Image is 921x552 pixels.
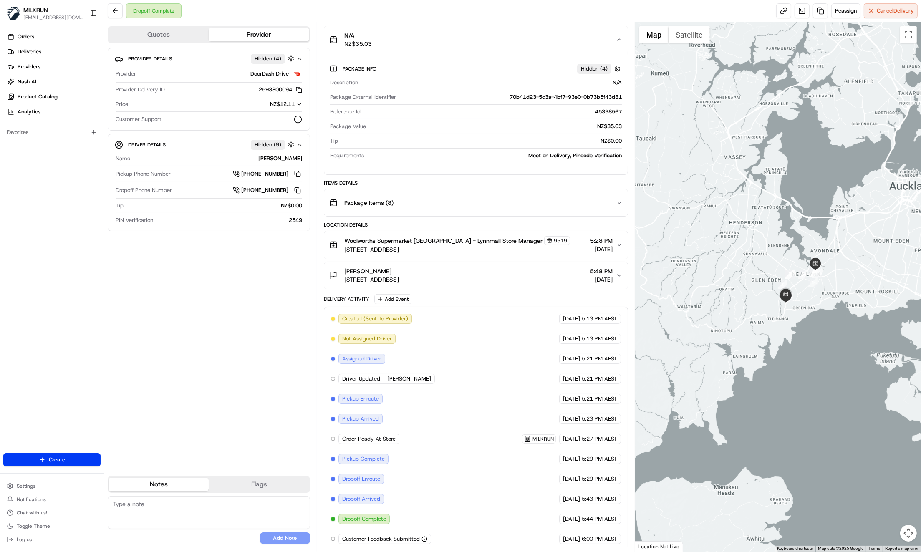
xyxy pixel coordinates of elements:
[241,170,288,178] span: [PHONE_NUMBER]
[582,395,617,403] span: 5:21 PM AEST
[582,435,617,443] span: 5:27 PM AEST
[116,187,172,194] span: Dropoff Phone Number
[639,26,669,43] button: Show street map
[115,52,303,66] button: Provider DetailsHidden (4)
[255,55,281,63] span: Hidden ( 4 )
[344,245,570,254] span: [STREET_ADDRESS]
[582,455,617,463] span: 5:29 PM AEST
[563,415,580,423] span: [DATE]
[330,137,338,145] span: Tip
[3,507,101,519] button: Chat with us!
[582,315,617,323] span: 5:13 PM AEST
[900,525,917,542] button: Map camera controls
[116,116,161,123] span: Customer Support
[582,355,617,363] span: 5:21 PM AEST
[233,169,302,179] a: [PHONE_NUMBER]
[563,335,580,343] span: [DATE]
[342,515,386,523] span: Dropoff Complete
[17,121,64,129] span: Knowledge Base
[563,495,580,503] span: [DATE]
[28,88,106,95] div: We're available if you need us!
[868,546,880,551] a: Terms
[563,535,580,543] span: [DATE]
[67,118,137,133] a: 💻API Documentation
[590,245,613,253] span: [DATE]
[109,478,209,491] button: Notes
[582,375,617,383] span: 5:21 PM AEST
[582,415,617,423] span: 5:23 PM AEST
[342,455,385,463] span: Pickup Complete
[3,494,101,505] button: Notifications
[7,7,20,20] img: MILKRUN
[344,40,372,48] span: NZ$35.03
[590,275,613,284] span: [DATE]
[128,141,166,148] span: Driver Details
[23,14,83,21] button: [EMAIL_ADDRESS][DOMAIN_NAME]
[342,395,379,403] span: Pickup Enroute
[209,28,309,41] button: Provider
[813,269,822,278] div: 2
[128,55,172,62] span: Provider Details
[251,139,296,150] button: Hidden (9)
[292,69,302,79] img: doordash_logo_v2.png
[324,222,628,228] div: Location Details
[563,375,580,383] span: [DATE]
[3,90,104,103] a: Product Catalog
[582,515,617,523] span: 5:44 PM AEST
[364,108,622,116] div: 45398567
[374,294,411,304] button: Add Event
[116,86,165,93] span: Provider Delivery ID
[324,231,628,259] button: Woolworths Supermarket [GEOGRAPHIC_DATA] - Lynnmall Store Manager9519[STREET_ADDRESS]5:28 PM[DATE]
[18,63,40,71] span: Providers
[127,202,302,209] div: NZ$0.00
[17,509,47,516] span: Chat with us!
[342,315,408,323] span: Created (Sent To Provider)
[3,60,104,73] a: Providers
[581,65,608,73] span: Hidden ( 4 )
[5,118,67,133] a: 📗Knowledge Base
[116,170,171,178] span: Pickup Phone Number
[251,53,296,64] button: Hidden (4)
[342,335,392,343] span: Not Assigned Driver
[79,121,134,129] span: API Documentation
[798,270,807,279] div: 5
[582,495,617,503] span: 5:43 PM AEST
[250,70,289,78] span: DoorDash Drive
[885,546,918,551] a: Report a map error
[259,86,302,93] button: 2593800094
[59,141,101,148] a: Powered byPylon
[3,520,101,532] button: Toggle Theme
[344,275,399,284] span: [STREET_ADDRESS]
[3,3,86,23] button: MILKRUNMILKRUN[EMAIL_ADDRESS][DOMAIN_NAME]
[344,267,391,275] span: [PERSON_NAME]
[344,199,394,207] span: Package Items ( 8 )
[330,79,358,86] span: Description
[582,535,617,543] span: 6:00 PM AEST
[342,415,379,423] span: Pickup Arrived
[810,267,820,276] div: 3
[342,495,380,503] span: Dropoff Arrived
[669,26,710,43] button: Show satellite imagery
[18,108,40,116] span: Analytics
[23,6,48,14] span: MILKRUN
[3,453,101,466] button: Create
[142,82,152,92] button: Start new chat
[324,189,628,216] button: Package Items (8)
[777,546,813,552] button: Keyboard shortcuts
[369,123,622,130] div: NZ$35.03
[387,375,431,383] span: [PERSON_NAME]
[229,101,302,108] button: NZ$12.11
[343,66,378,72] span: Package Info
[324,180,628,187] div: Items Details
[361,79,622,86] div: N/A
[22,54,138,63] input: Clear
[563,455,580,463] span: [DATE]
[209,478,309,491] button: Flags
[831,3,860,18] button: Reassign
[8,122,15,129] div: 📗
[563,435,580,443] span: [DATE]
[8,80,23,95] img: 1736555255976-a54dd68f-1ca7-489b-9aae-adbdc363a1c4
[367,152,622,159] div: Meet on Delivery, Pincode Verification
[233,186,302,195] a: [PHONE_NUMBER]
